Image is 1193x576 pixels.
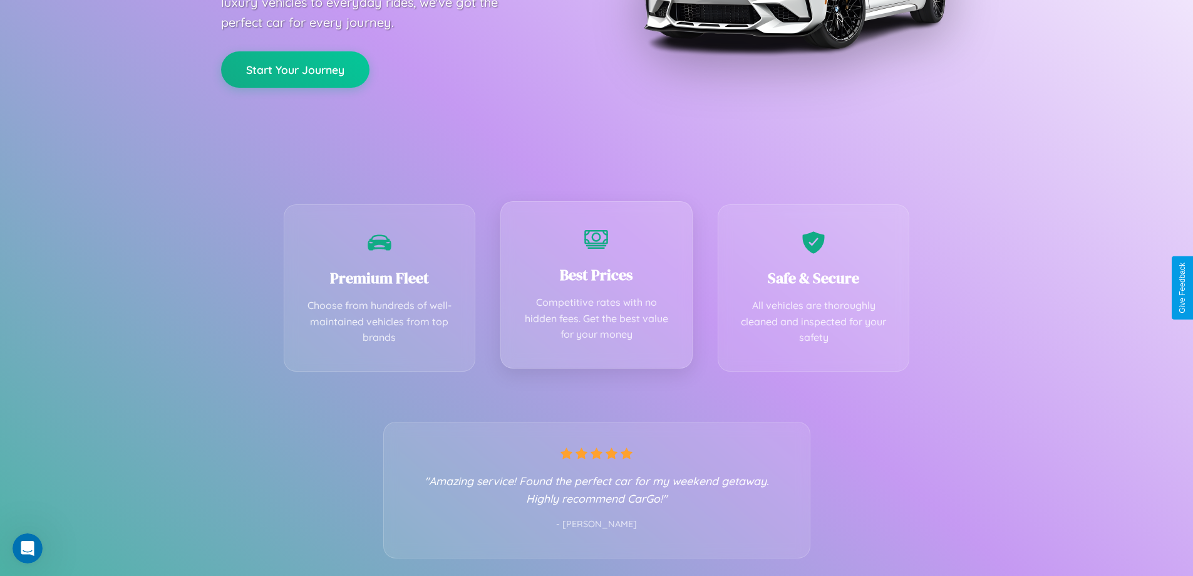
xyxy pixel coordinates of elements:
h3: Safe & Secure [737,268,891,288]
p: "Amazing service! Found the perfect car for my weekend getaway. Highly recommend CarGo!" [409,472,785,507]
iframe: Intercom live chat [13,533,43,563]
h3: Best Prices [520,264,673,285]
p: - [PERSON_NAME] [409,516,785,533]
div: Give Feedback [1178,263,1187,313]
button: Start Your Journey [221,51,369,88]
h3: Premium Fleet [303,268,457,288]
p: All vehicles are thoroughly cleaned and inspected for your safety [737,298,891,346]
p: Choose from hundreds of well-maintained vehicles from top brands [303,298,457,346]
p: Competitive rates with no hidden fees. Get the best value for your money [520,295,673,343]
